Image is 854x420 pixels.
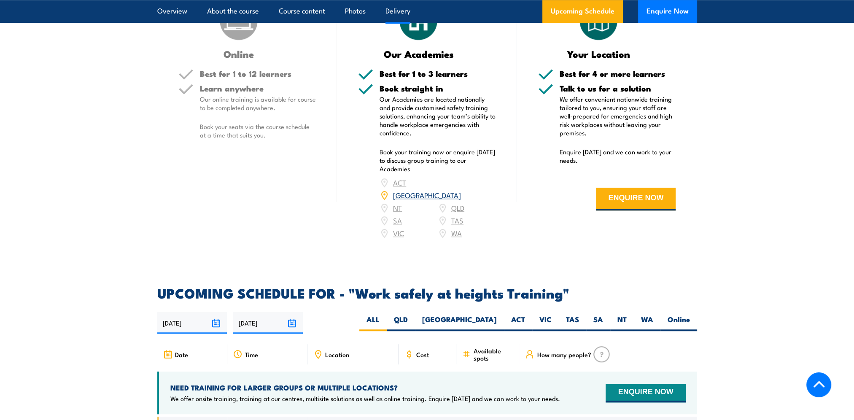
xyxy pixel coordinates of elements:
[538,49,659,59] h3: Your Location
[504,315,532,331] label: ACT
[532,315,559,331] label: VIC
[233,312,303,334] input: To date
[387,315,415,331] label: QLD
[200,70,316,78] h5: Best for 1 to 12 learners
[380,70,496,78] h5: Best for 1 to 3 learners
[245,351,258,358] span: Time
[586,315,610,331] label: SA
[157,287,697,299] h2: UPCOMING SCHEDULE FOR - "Work safely at heights Training"
[560,95,676,137] p: We offer convenient nationwide training tailored to you, ensuring your staff are well-prepared fo...
[157,312,227,334] input: From date
[610,315,634,331] label: NT
[170,394,560,403] p: We offer onsite training, training at our centres, multisite solutions as well as online training...
[473,347,513,361] span: Available spots
[606,384,685,402] button: ENQUIRE NOW
[634,315,660,331] label: WA
[200,84,316,92] h5: Learn anywhere
[200,122,316,139] p: Book your seats via the course schedule at a time that suits you.
[660,315,697,331] label: Online
[560,70,676,78] h5: Best for 4 or more learners
[596,188,676,210] button: ENQUIRE NOW
[170,383,560,392] h4: NEED TRAINING FOR LARGER GROUPS OR MULTIPLE LOCATIONS?
[178,49,299,59] h3: Online
[560,148,676,164] p: Enquire [DATE] and we can work to your needs.
[380,84,496,92] h5: Book straight in
[200,95,316,112] p: Our online training is available for course to be completed anywhere.
[415,315,504,331] label: [GEOGRAPHIC_DATA]
[380,148,496,173] p: Book your training now or enquire [DATE] to discuss group training to our Academies
[559,315,586,331] label: TAS
[380,95,496,137] p: Our Academies are located nationally and provide customised safety training solutions, enhancing ...
[537,351,591,358] span: How many people?
[359,315,387,331] label: ALL
[416,351,429,358] span: Cost
[325,351,349,358] span: Location
[393,190,461,200] a: [GEOGRAPHIC_DATA]
[560,84,676,92] h5: Talk to us for a solution
[358,49,479,59] h3: Our Academies
[175,351,188,358] span: Date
